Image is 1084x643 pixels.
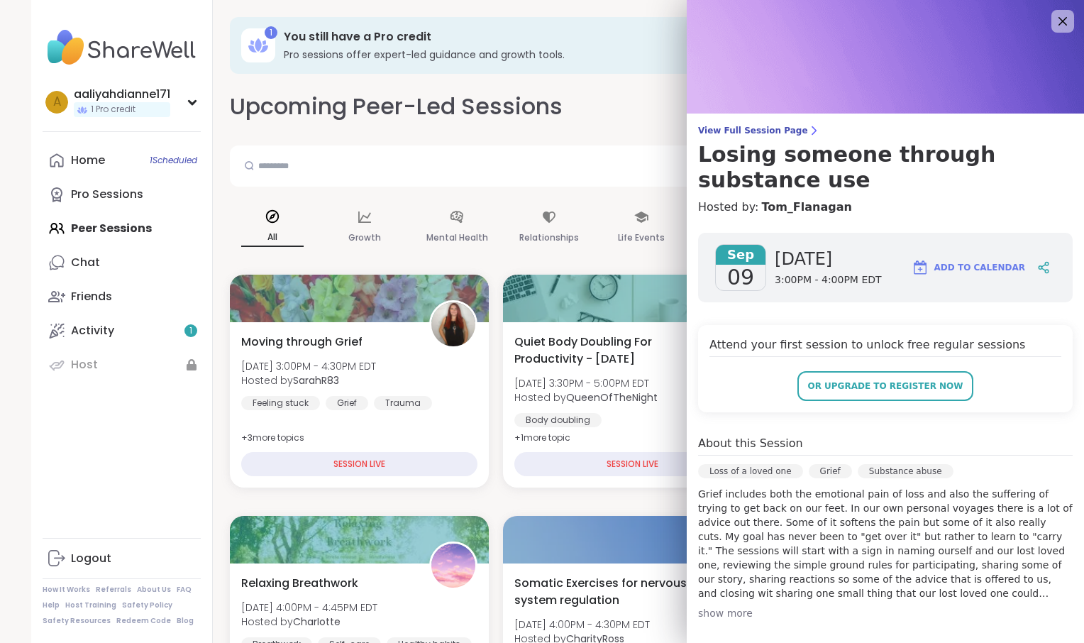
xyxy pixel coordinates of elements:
p: Relationships [519,229,579,246]
span: Sep [716,245,765,265]
a: Activity1 [43,314,201,348]
button: Add to Calendar [905,251,1032,285]
img: SarahR83 [431,302,475,346]
div: 1 [265,26,277,39]
div: Loss of a loved one [698,464,803,478]
span: Hosted by [241,615,377,629]
div: Friends [71,289,112,304]
span: Quiet Body Doubling For Productivity - [DATE] [514,334,687,368]
span: Moving through Grief [241,334,363,351]
span: 1 Pro credit [91,104,135,116]
a: Referrals [96,585,131,595]
img: ShareWell Logomark [912,259,929,276]
div: Activity [71,323,114,339]
span: 3:00PM - 4:00PM EDT [775,273,882,287]
span: Add to Calendar [934,261,1025,274]
span: [DATE] 4:00PM - 4:30PM EDT [514,617,650,632]
a: Safety Policy [122,600,172,610]
span: Relaxing Breathwork [241,575,358,592]
div: Substance abuse [858,464,953,478]
span: [DATE] 3:30PM - 5:00PM EDT [514,376,658,390]
a: Blog [177,616,194,626]
a: About Us [137,585,171,595]
h2: Upcoming Peer-Led Sessions [230,91,563,123]
a: View Full Session PageLosing someone through substance use [698,125,1073,193]
img: ShareWell Nav Logo [43,23,201,72]
div: Feeling stuck [241,396,320,410]
b: SarahR83 [293,373,339,388]
div: Home [71,153,105,168]
p: Life Events [618,229,665,246]
div: Chat [71,255,100,270]
div: Body doubling [514,413,602,427]
p: Grief includes both the emotional pain of loss and also the suffering of trying to get back on ou... [698,487,1073,600]
a: Redeem Code [116,616,171,626]
a: Host Training [65,600,116,610]
p: All [241,229,304,247]
a: How It Works [43,585,90,595]
span: Somatic Exercises for nervous system regulation [514,575,687,609]
span: 1 Scheduled [150,155,197,166]
span: 1 [189,325,192,337]
h4: Attend your first session to unlock free regular sessions [709,336,1061,357]
a: Logout [43,542,201,576]
a: Host [43,348,201,382]
a: Home1Scheduled [43,143,201,177]
h3: Pro sessions offer expert-led guidance and growth tools. [284,48,1016,62]
span: a [53,93,61,111]
span: Hosted by [241,373,376,388]
h4: About this Session [698,435,803,452]
span: [DATE] 4:00PM - 4:45PM EDT [241,600,377,615]
p: Growth [348,229,381,246]
h3: You still have a Pro credit [284,29,1016,45]
div: Trauma [374,396,432,410]
h3: Losing someone through substance use [698,142,1073,193]
div: Host [71,357,98,373]
span: 09 [727,265,754,290]
h4: Hosted by: [698,199,1073,216]
div: Logout [71,551,111,566]
b: CharIotte [293,615,341,629]
a: FAQ [177,585,192,595]
div: Grief [326,396,368,410]
a: Help [43,600,60,610]
div: Grief [809,464,852,478]
b: QueenOfTheNight [566,390,658,405]
span: Hosted by [514,390,658,405]
a: Safety Resources [43,616,111,626]
a: Tom_Flanagan [761,199,852,216]
span: View Full Session Page [698,125,1073,136]
span: [DATE] [775,248,882,270]
span: [DATE] 3:00PM - 4:30PM EDT [241,359,376,373]
div: show more [698,606,1073,620]
div: Pro Sessions [71,187,143,202]
p: Mental Health [426,229,488,246]
span: or upgrade to register now [807,380,963,392]
div: aaliyahdianne171 [74,87,170,102]
div: SESSION LIVE [514,452,751,476]
button: or upgrade to register now [797,371,973,401]
a: Chat [43,246,201,280]
a: Friends [43,280,201,314]
div: SESSION LIVE [241,452,477,476]
img: CharIotte [431,544,475,588]
a: Pro Sessions [43,177,201,211]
